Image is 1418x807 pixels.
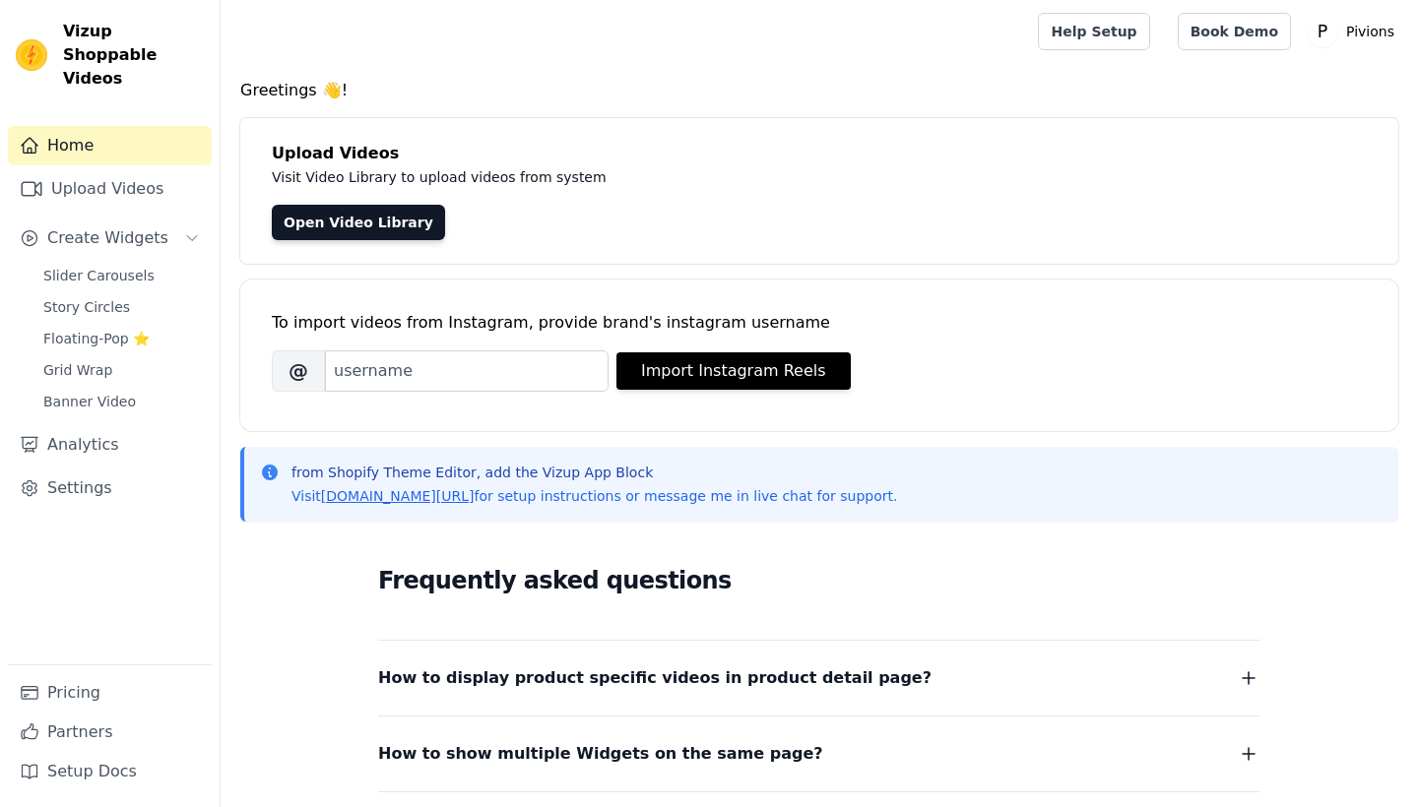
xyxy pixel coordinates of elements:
[272,350,325,392] span: @
[16,39,47,71] img: Vizup
[378,664,1260,692] button: How to display product specific videos in product detail page?
[43,266,155,285] span: Slider Carousels
[43,392,136,411] span: Banner Video
[32,325,212,352] a: Floating-Pop ⭐
[1178,13,1291,50] a: Book Demo
[8,713,212,752] a: Partners
[8,425,212,465] a: Analytics
[32,262,212,289] a: Slider Carousels
[8,673,212,713] a: Pricing
[8,126,212,165] a: Home
[272,205,445,240] a: Open Video Library
[1318,22,1327,41] text: P
[8,169,212,209] a: Upload Videos
[378,740,823,768] span: How to show multiple Widgets on the same page?
[43,329,150,348] span: Floating-Pop ⭐
[8,752,212,791] a: Setup Docs
[1038,13,1149,50] a: Help Setup
[1338,14,1402,49] p: Pivions
[616,352,851,390] button: Import Instagram Reels
[32,388,212,415] a: Banner Video
[272,165,1154,189] p: Visit Video Library to upload videos from system
[43,297,130,317] span: Story Circles
[272,142,1367,165] h4: Upload Videos
[43,360,112,380] span: Grid Wrap
[1307,14,1402,49] button: P Pivions
[378,561,1260,600] h2: Frequently asked questions
[291,486,897,506] p: Visit for setup instructions or message me in live chat for support.
[8,468,212,508] a: Settings
[321,488,475,504] a: [DOMAIN_NAME][URL]
[272,311,1367,335] div: To import videos from Instagram, provide brand's instagram username
[32,356,212,384] a: Grid Wrap
[325,350,609,392] input: username
[32,293,212,321] a: Story Circles
[291,463,897,482] p: from Shopify Theme Editor, add the Vizup App Block
[8,218,212,258] button: Create Widgets
[63,20,204,91] span: Vizup Shoppable Videos
[47,226,168,250] span: Create Widgets
[378,740,1260,768] button: How to show multiple Widgets on the same page?
[240,79,1398,102] h4: Greetings 👋!
[378,664,932,692] span: How to display product specific videos in product detail page?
